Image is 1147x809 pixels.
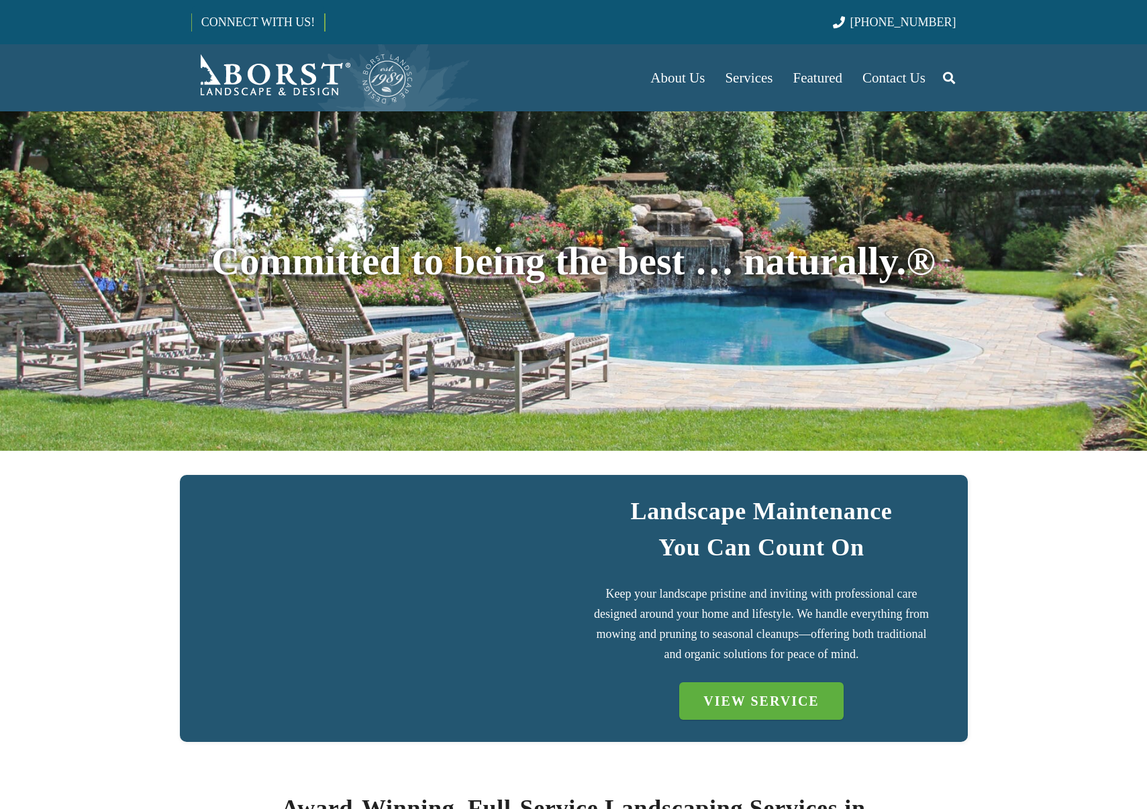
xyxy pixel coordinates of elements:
a: [PHONE_NUMBER] [833,15,956,29]
a: VIEW SERVICE [679,682,843,720]
span: Committed to being the best … naturally.® [211,239,936,283]
strong: Landscape Maintenance [630,498,892,525]
span: About Us [650,70,705,86]
a: CONNECT WITH US! [192,6,324,38]
a: IMG_7723 (1) [198,493,574,704]
span: Services [725,70,772,86]
a: Featured [783,44,852,111]
strong: You Can Count On [658,534,864,561]
span: Featured [793,70,842,86]
a: Contact Us [852,44,936,111]
a: Borst-Logo [191,51,414,105]
span: [PHONE_NUMBER] [850,15,956,29]
a: Services [715,44,783,111]
a: Search [936,61,962,95]
span: Contact Us [862,70,926,86]
span: Keep your landscape pristine and inviting with professional care designed around your home and li... [594,587,929,661]
a: About Us [640,44,715,111]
